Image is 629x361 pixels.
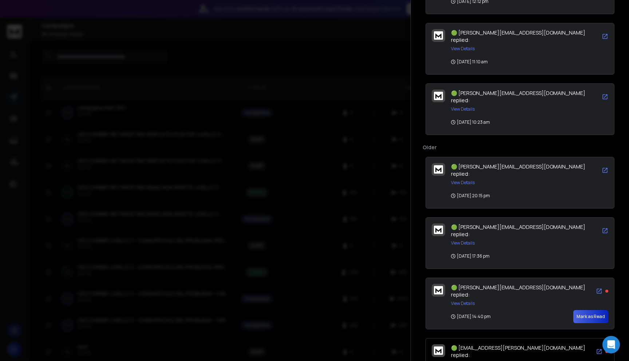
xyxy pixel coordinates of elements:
button: View Details [451,240,475,246]
p: [DATE] 11:10 am [451,59,488,65]
span: 🟢 [PERSON_NAME][EMAIL_ADDRESS][DOMAIN_NAME] replied: [451,284,585,298]
span: 🟢 [EMAIL_ADDRESS][PERSON_NAME][DOMAIN_NAME] replied: [451,344,585,358]
button: View Details [451,180,475,186]
img: logo [434,286,443,294]
span: 🟢 [PERSON_NAME][EMAIL_ADDRESS][DOMAIN_NAME] replied: [451,223,585,238]
div: Open Intercom Messenger [602,336,620,353]
button: View Details [451,301,475,306]
p: [DATE] 20:15 pm [451,193,490,199]
p: Older [423,144,617,151]
span: 🟢 [PERSON_NAME][EMAIL_ADDRESS][DOMAIN_NAME] replied: [451,90,585,104]
p: [DATE] 17:36 pm [451,253,490,259]
button: Mark as Read [573,310,608,323]
p: [DATE] 10:23 am [451,119,490,125]
p: [DATE] 14:40 pm [451,314,491,320]
img: logo [434,346,443,355]
span: 🟢 [PERSON_NAME][EMAIL_ADDRESS][DOMAIN_NAME] replied: [451,163,585,177]
img: logo [434,92,443,100]
button: View Details [451,46,475,52]
img: logo [434,165,443,174]
span: 🟢 [PERSON_NAME][EMAIL_ADDRESS][DOMAIN_NAME] replied: [451,29,585,43]
button: View Details [451,106,475,112]
img: logo [434,31,443,40]
img: logo [434,226,443,234]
